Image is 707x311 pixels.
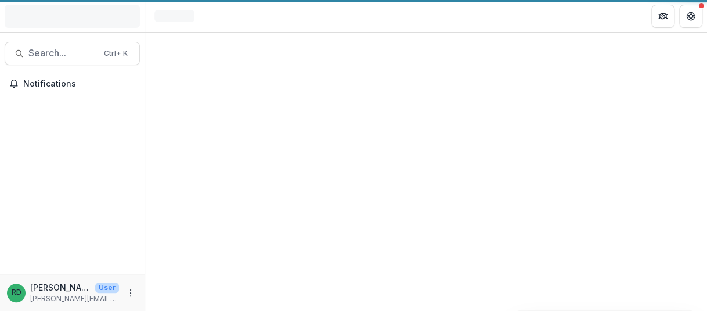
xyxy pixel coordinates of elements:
span: Notifications [23,79,135,89]
button: Search... [5,42,140,65]
div: Rachel Drushella [12,289,21,296]
span: Search... [28,48,97,59]
button: Partners [651,5,674,28]
button: More [124,286,138,300]
button: Notifications [5,74,140,93]
button: Get Help [679,5,702,28]
p: [PERSON_NAME][EMAIL_ADDRESS][DOMAIN_NAME] [30,294,119,304]
div: Ctrl + K [102,47,130,60]
nav: breadcrumb [150,8,199,24]
p: [PERSON_NAME] [30,281,91,294]
p: User [95,283,119,293]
